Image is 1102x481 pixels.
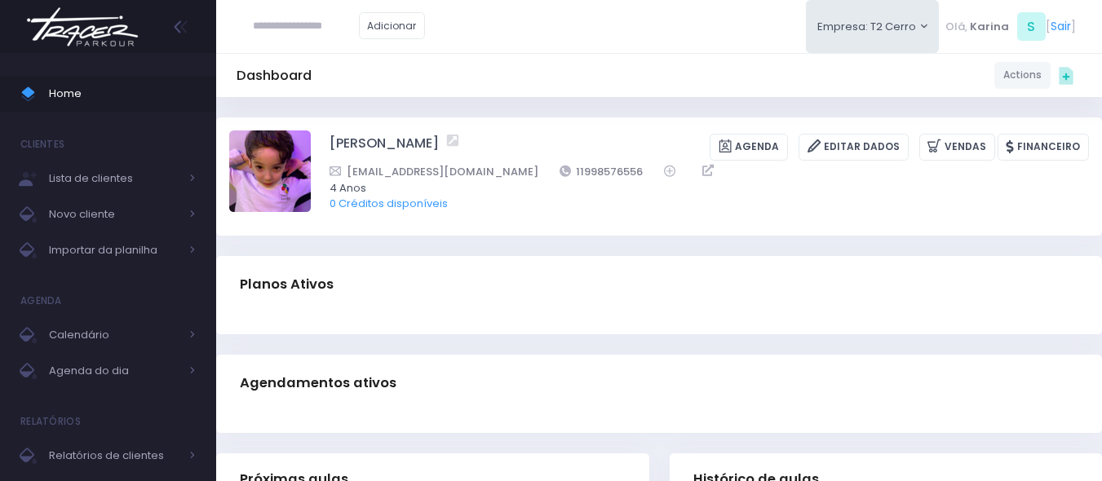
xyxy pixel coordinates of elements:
[20,128,64,161] h4: Clientes
[49,240,179,261] span: Importar da planilha
[229,130,311,212] img: Gustavo Salvitti
[49,445,179,466] span: Relatórios de clientes
[49,204,179,225] span: Novo cliente
[330,196,448,211] a: 0 Créditos disponíveis
[560,163,644,180] a: 11998576556
[20,405,81,438] h4: Relatórios
[359,12,426,39] a: Adicionar
[49,360,179,382] span: Agenda do dia
[330,163,538,180] a: [EMAIL_ADDRESS][DOMAIN_NAME]
[49,83,196,104] span: Home
[49,324,179,346] span: Calendário
[330,134,439,161] a: [PERSON_NAME]
[240,261,334,307] h3: Planos Ativos
[237,68,312,84] h5: Dashboard
[994,62,1051,89] a: Actions
[939,8,1082,45] div: [ ]
[1051,18,1071,35] a: Sair
[919,134,995,161] a: Vendas
[998,134,1089,161] a: Financeiro
[945,19,967,35] span: Olá,
[1017,12,1046,41] span: S
[970,19,1009,35] span: Karina
[710,134,788,161] a: Agenda
[20,285,62,317] h4: Agenda
[49,168,179,189] span: Lista de clientes
[799,134,909,161] a: Editar Dados
[330,180,1068,196] span: 4 Anos
[240,360,396,406] h3: Agendamentos ativos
